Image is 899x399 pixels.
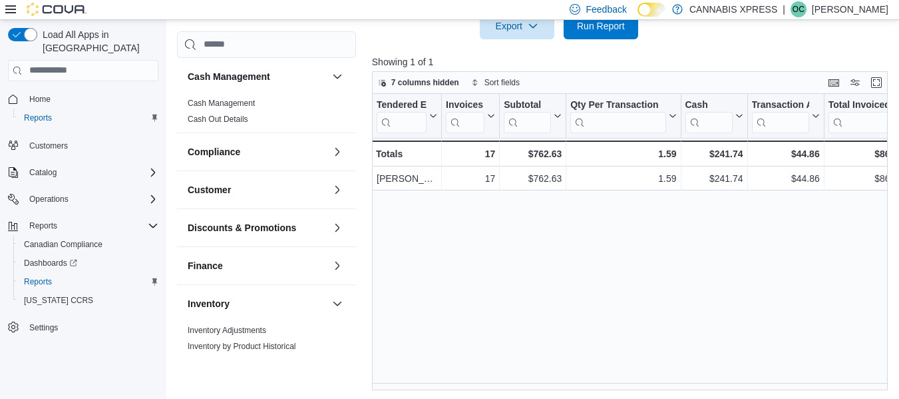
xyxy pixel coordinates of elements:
[24,91,158,107] span: Home
[577,19,625,33] span: Run Report
[3,163,164,182] button: Catalog
[751,99,809,133] div: Transaction Average
[13,235,164,254] button: Canadian Compliance
[685,99,743,133] button: Cash
[751,171,819,187] div: $44.86
[13,272,164,291] button: Reports
[188,70,327,83] button: Cash Management
[29,167,57,178] span: Catalog
[791,1,807,17] div: Owen Cross
[188,357,299,368] span: Inventory On Hand by Package
[24,239,102,250] span: Canadian Compliance
[377,171,437,187] div: [PERSON_NAME]
[3,135,164,155] button: Customers
[570,99,665,112] div: Qty Per Transaction
[188,259,223,272] h3: Finance
[188,70,270,83] h3: Cash Management
[29,141,68,151] span: Customers
[793,1,805,17] span: OC
[329,258,345,274] button: Finance
[37,28,158,55] span: Load All Apps in [GEOGRAPHIC_DATA]
[24,165,158,181] span: Catalog
[446,99,484,112] div: Invoices Sold
[188,98,255,109] span: Cash Management
[828,99,897,112] div: Total Invoiced
[480,13,554,39] button: Export
[570,171,676,187] div: 1.59
[188,115,248,124] a: Cash Out Details
[488,13,546,39] span: Export
[329,144,345,160] button: Compliance
[19,236,158,252] span: Canadian Compliance
[868,75,884,91] button: Enter fullscreen
[19,274,57,290] a: Reports
[329,296,345,312] button: Inventory
[29,322,58,333] span: Settings
[24,91,56,107] a: Home
[828,99,897,133] div: Total Invoiced
[446,99,495,133] button: Invoices Sold
[24,218,63,234] button: Reports
[847,75,863,91] button: Display options
[377,99,427,133] div: Tendered Employee
[19,292,98,308] a: [US_STATE] CCRS
[586,3,626,16] span: Feedback
[689,1,777,17] p: CANNABIS XPRESS
[372,55,893,69] p: Showing 1 of 1
[188,99,255,108] a: Cash Management
[504,171,562,187] div: $762.63
[24,113,52,123] span: Reports
[13,291,164,310] button: [US_STATE] CCRS
[812,1,888,17] p: [PERSON_NAME]
[24,165,62,181] button: Catalog
[13,254,164,272] a: Dashboards
[188,145,240,159] h3: Compliance
[19,255,83,271] a: Dashboards
[188,297,327,310] button: Inventory
[188,221,327,234] button: Discounts & Promotions
[24,320,63,336] a: Settings
[783,1,785,17] p: |
[188,145,327,159] button: Compliance
[188,341,296,352] span: Inventory by Product Historical
[188,183,231,197] h3: Customer
[685,99,732,112] div: Cash
[570,99,665,133] div: Qty Per Transaction
[19,236,108,252] a: Canadian Compliance
[637,3,665,17] input: Dark Mode
[24,295,93,306] span: [US_STATE] CCRS
[504,99,562,133] button: Subtotal
[19,110,57,126] a: Reports
[391,77,459,88] span: 7 columns hidden
[24,191,74,207] button: Operations
[3,190,164,208] button: Operations
[188,326,266,335] a: Inventory Adjustments
[188,297,230,310] h3: Inventory
[188,259,327,272] button: Finance
[24,276,52,287] span: Reports
[188,221,296,234] h3: Discounts & Promotions
[564,13,638,39] button: Run Report
[188,183,327,197] button: Customer
[19,274,158,290] span: Reports
[3,318,164,337] button: Settings
[685,146,743,162] div: $241.74
[376,146,437,162] div: Totals
[24,191,158,207] span: Operations
[446,99,484,133] div: Invoices Sold
[751,99,809,112] div: Transaction Average
[19,255,158,271] span: Dashboards
[685,99,732,133] div: Cash
[329,220,345,236] button: Discounts & Promotions
[24,137,158,153] span: Customers
[29,220,57,231] span: Reports
[484,77,520,88] span: Sort fields
[8,84,158,372] nav: Complex example
[751,99,819,133] button: Transaction Average
[377,99,437,133] button: Tendered Employee
[570,99,676,133] button: Qty Per Transaction
[19,110,158,126] span: Reports
[504,99,551,112] div: Subtotal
